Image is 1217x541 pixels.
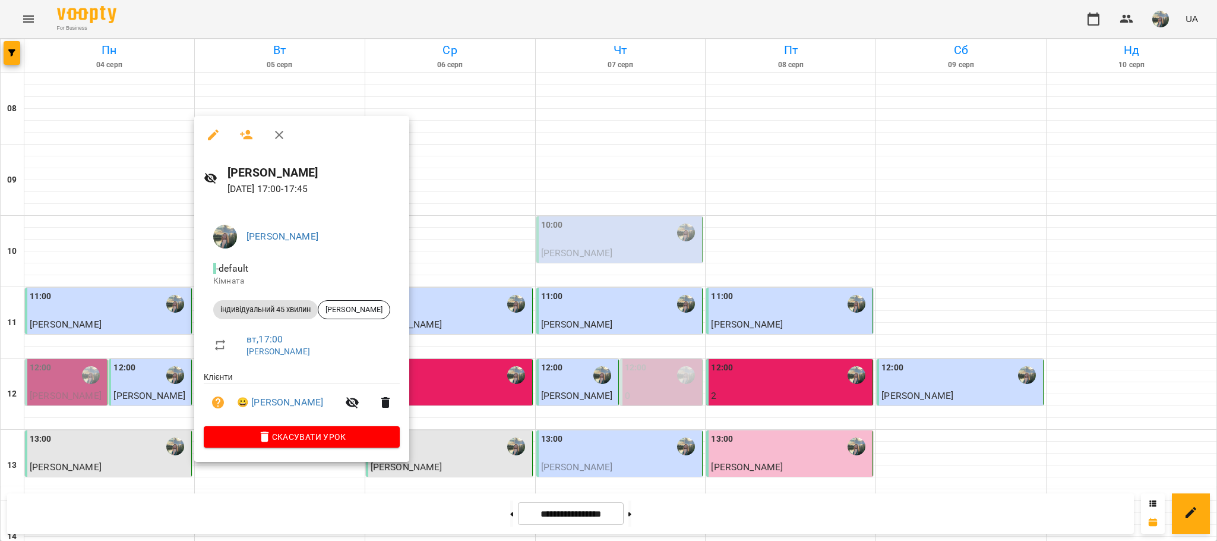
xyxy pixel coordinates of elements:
[213,275,390,287] p: Кімната
[213,225,237,249] img: 3ee4fd3f6459422412234092ea5b7c8e.jpg
[237,395,323,410] a: 😀 [PERSON_NAME]
[213,263,251,274] span: - default
[204,388,232,417] button: Візит ще не сплачено. Додати оплату?
[246,231,318,242] a: [PERSON_NAME]
[227,163,400,182] h6: [PERSON_NAME]
[246,347,310,356] a: [PERSON_NAME]
[318,300,390,319] div: [PERSON_NAME]
[213,430,390,444] span: Скасувати Урок
[246,334,283,345] a: вт , 17:00
[318,304,390,315] span: [PERSON_NAME]
[204,371,400,426] ul: Клієнти
[213,304,318,315] span: індивідуальний 45 хвилин
[204,426,400,448] button: Скасувати Урок
[227,182,400,196] p: [DATE] 17:00 - 17:45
